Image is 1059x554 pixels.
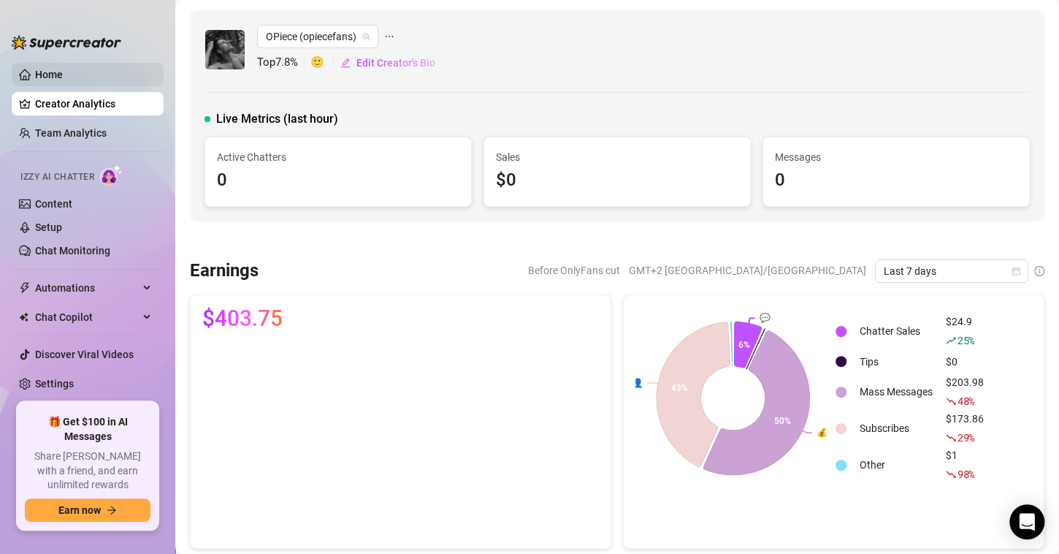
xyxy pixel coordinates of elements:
span: ellipsis [384,25,394,48]
span: thunderbolt [19,282,31,294]
div: $24.9 [946,314,984,349]
button: Earn nowarrow-right [25,498,150,522]
span: Sales [496,149,738,165]
a: Discover Viral Videos [35,349,134,360]
a: Creator Analytics [35,92,152,115]
div: $0 [946,354,984,370]
span: Edit Creator's Bio [356,57,435,69]
h3: Earnings [190,259,259,283]
div: $0 [496,167,738,194]
a: Home [35,69,63,80]
span: 98 % [957,467,974,481]
span: Last 7 days [884,260,1020,282]
span: Live Metrics (last hour) [216,110,338,128]
a: Settings [35,378,74,390]
span: GMT+2 [GEOGRAPHIC_DATA]/[GEOGRAPHIC_DATA] [629,259,866,281]
div: $173.86 [946,411,984,446]
a: Setup [35,221,62,233]
text: 👤 [632,377,643,388]
div: 0 [775,167,1017,194]
span: Top 7.8 % [257,54,310,72]
span: Messages [775,149,1017,165]
div: $203.98 [946,374,984,409]
a: Team Analytics [35,127,107,139]
td: Mass Messages [854,374,938,409]
span: Before OnlyFans cut [528,259,620,281]
div: Open Intercom Messenger [1009,504,1044,539]
span: fall [946,433,956,443]
span: 🎁 Get $100 in AI Messages [25,415,150,444]
span: edit [340,58,351,68]
span: OPiece (opiecefans) [266,26,370,48]
span: info-circle [1034,266,1044,276]
span: Chat Copilot [35,306,139,329]
img: AI Chatter [100,164,123,186]
span: 25 % [957,333,974,347]
span: Izzy AI Chatter [20,170,94,184]
td: Subscribes [854,411,938,446]
span: 48 % [957,394,974,408]
img: Chat Copilot [19,312,28,322]
img: OPiece [205,30,245,69]
td: Other [854,447,938,482]
button: Edit Creator's Bio [340,51,436,75]
span: arrow-right [107,505,117,515]
span: fall [946,469,956,479]
span: calendar [1012,267,1020,276]
span: Share [PERSON_NAME] with a friend, and earn unlimited rewards [25,449,150,493]
span: Earn now [58,504,101,516]
td: Tips [854,350,938,373]
span: rise [946,335,956,346]
span: Automations [35,276,139,300]
div: $1 [946,447,984,482]
span: fall [946,396,956,406]
span: Active Chatters [217,149,459,165]
div: 0 [217,167,459,194]
a: Chat Monitoring [35,245,110,257]
text: 💬 [760,312,771,323]
a: Content [35,198,72,210]
span: $403.75 [202,307,283,330]
span: team [362,32,370,41]
td: Chatter Sales [854,314,938,349]
span: 🙂 [310,54,340,72]
span: 29 % [957,430,974,444]
img: logo-BBDzfeDw.svg [12,35,121,50]
text: 💰 [817,427,827,438]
